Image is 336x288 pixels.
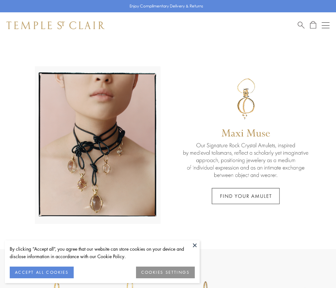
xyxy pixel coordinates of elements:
button: ACCEPT ALL COOKIES [10,267,74,278]
button: COOKIES SETTINGS [136,267,195,278]
div: By clicking “Accept all”, you agree that our website can store cookies on your device and disclos... [10,245,195,260]
a: Search [298,21,305,29]
button: Open navigation [322,21,330,29]
img: Temple St. Clair [6,21,105,29]
a: Open Shopping Bag [310,21,316,29]
p: Enjoy Complimentary Delivery & Returns [130,3,203,9]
